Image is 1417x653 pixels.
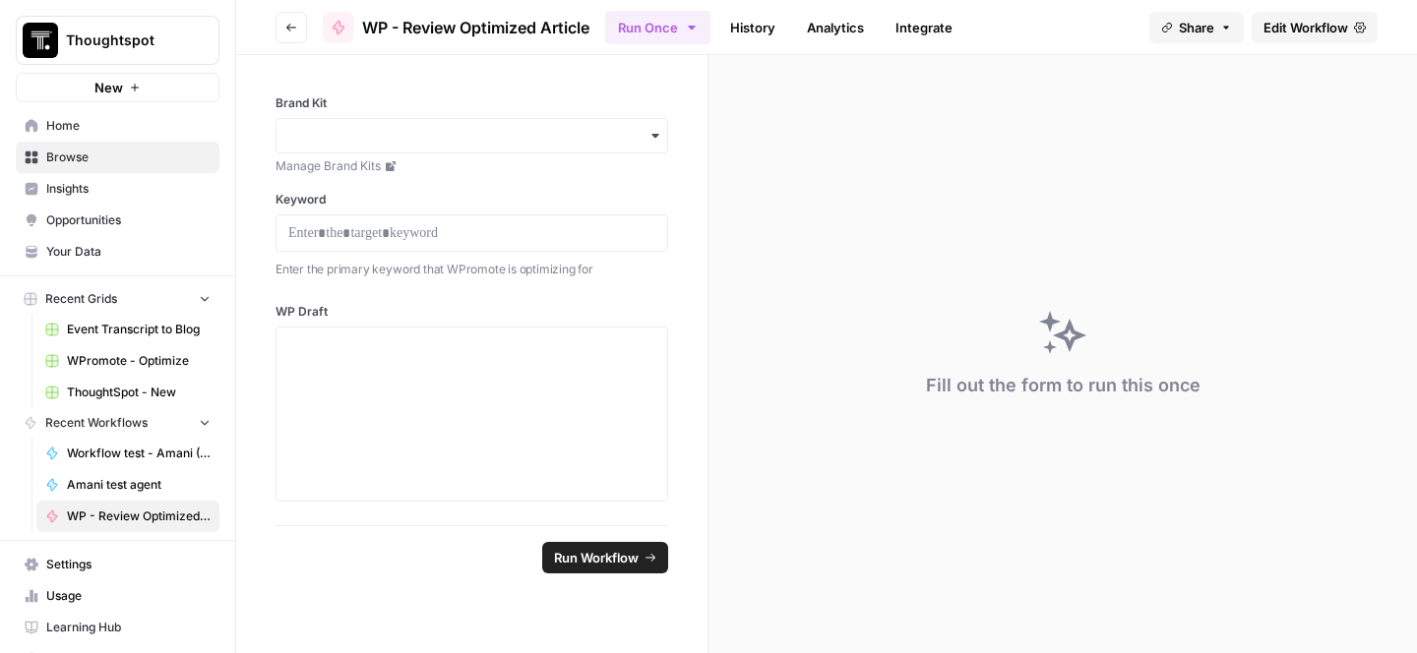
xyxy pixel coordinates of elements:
span: New [94,78,123,97]
a: Usage [16,580,219,612]
a: History [718,12,787,43]
span: Usage [46,587,211,605]
a: Browse [16,142,219,173]
a: ThoughtSpot - New [36,377,219,408]
span: WP - Review Optimized Article [362,16,589,39]
span: Amani test agent [67,476,211,494]
span: Browse [46,148,211,166]
a: Your Data [16,236,219,267]
a: WPromote - Optimize [36,345,219,377]
span: WPromote - Optimize [67,352,211,370]
span: Edit Workflow [1263,18,1348,37]
a: Workflow test - Amani (Intelligent Insights) [36,438,219,469]
button: New [16,73,219,102]
img: Thoughtspot Logo [23,23,58,58]
span: Event Transcript to Blog [67,321,211,338]
span: Home [46,117,211,135]
span: Insights [46,180,211,198]
label: WP Draft [276,303,668,321]
span: Learning Hub [46,619,211,636]
button: Recent Workflows [16,408,219,438]
span: Opportunities [46,211,211,229]
p: Enter the primary keyword that WPromote is optimizing for [276,260,668,279]
button: Run Workflow [542,542,668,573]
button: Share [1149,12,1244,43]
a: Home [16,110,219,142]
span: WP - Review Optimized Article [67,507,211,525]
span: Recent Workflows [45,414,148,432]
div: Fill out the form to run this once [926,372,1201,399]
button: Workspace: Thoughtspot [16,16,219,65]
a: Event Transcript to Blog [36,314,219,345]
a: Manage Brand Kits [276,157,668,175]
a: Edit Workflow [1252,12,1378,43]
span: Your Data [46,243,211,261]
a: Analytics [795,12,876,43]
a: WP - Review Optimized Article [323,12,589,43]
span: Thoughtspot [66,30,185,50]
a: Learning Hub [16,612,219,643]
span: Recent Grids [45,290,117,308]
a: Settings [16,549,219,580]
span: Run Workflow [554,548,639,567]
button: Recent Grids [16,284,219,314]
a: Opportunities [16,205,219,236]
label: Keyword [276,191,668,208]
button: Run Once [605,11,710,44]
a: Insights [16,173,219,205]
span: Share [1179,18,1214,37]
label: Brand Kit [276,94,668,112]
a: Amani test agent [36,469,219,501]
a: Integrate [884,12,964,43]
span: Workflow test - Amani (Intelligent Insights) [67,445,211,462]
a: WP - Review Optimized Article [36,501,219,532]
span: Settings [46,556,211,573]
span: ThoughtSpot - New [67,384,211,401]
